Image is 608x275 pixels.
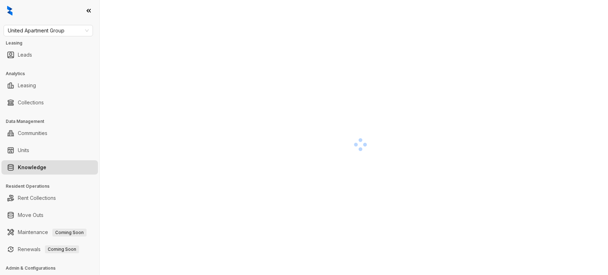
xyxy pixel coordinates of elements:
[1,208,98,222] li: Move Outs
[18,78,36,93] a: Leasing
[18,191,56,205] a: Rent Collections
[18,48,32,62] a: Leads
[8,25,89,36] span: United Apartment Group
[52,229,87,237] span: Coming Soon
[1,191,98,205] li: Rent Collections
[45,245,79,253] span: Coming Soon
[7,6,12,16] img: logo
[6,265,99,271] h3: Admin & Configurations
[18,143,29,157] a: Units
[18,95,44,110] a: Collections
[6,183,99,190] h3: Resident Operations
[1,48,98,62] li: Leads
[1,225,98,239] li: Maintenance
[18,160,46,175] a: Knowledge
[6,40,99,46] h3: Leasing
[18,208,43,222] a: Move Outs
[18,126,47,140] a: Communities
[6,71,99,77] h3: Analytics
[1,160,98,175] li: Knowledge
[1,126,98,140] li: Communities
[1,143,98,157] li: Units
[18,242,79,256] a: RenewalsComing Soon
[1,242,98,256] li: Renewals
[1,95,98,110] li: Collections
[6,118,99,125] h3: Data Management
[1,78,98,93] li: Leasing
